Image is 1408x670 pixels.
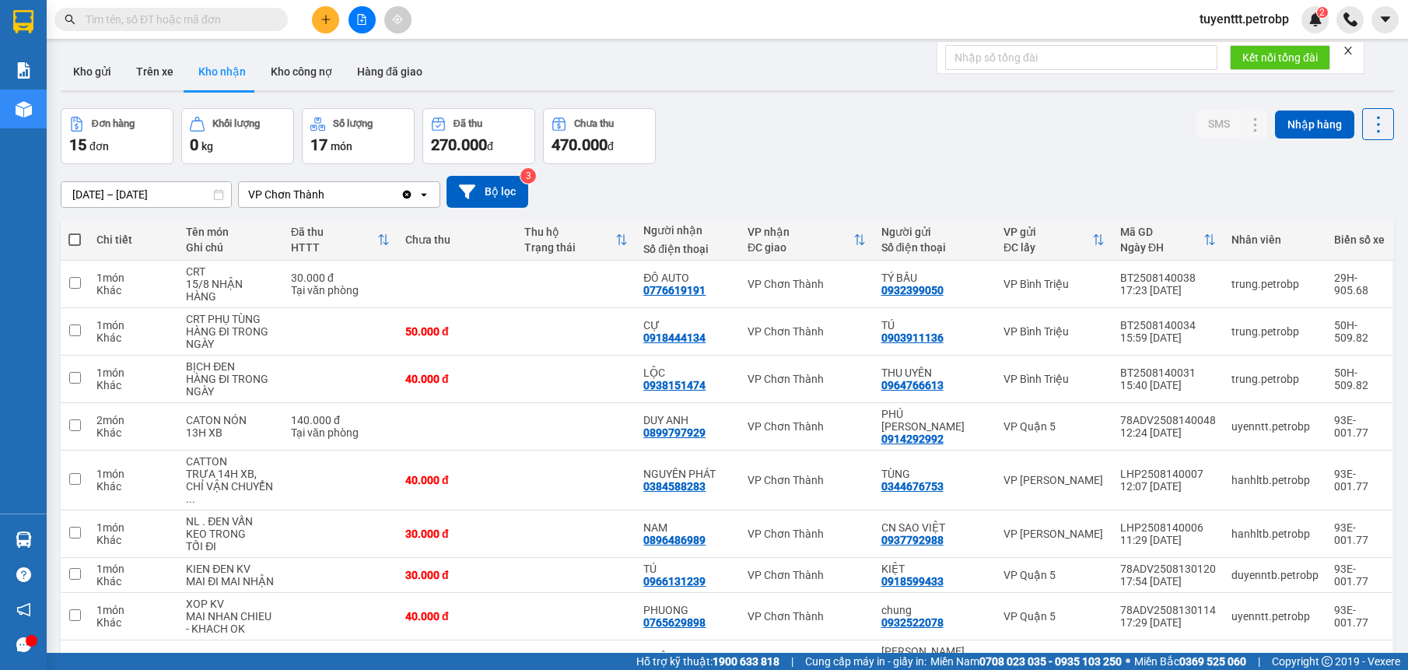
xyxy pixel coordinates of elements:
[1231,233,1319,246] div: Nhân viên
[401,188,413,201] svg: Clear value
[124,53,186,90] button: Trên xe
[1231,610,1319,623] div: uyenntt.petrobp
[392,14,403,25] span: aim
[1003,278,1105,290] div: VP Bình Triệu
[291,241,377,254] div: HTTT
[258,53,345,90] button: Kho công nợ
[1112,219,1224,261] th: Toggle SortBy
[881,534,944,546] div: 0937792988
[422,108,535,164] button: Đã thu270.000đ
[201,140,213,153] span: kg
[186,265,275,278] div: CRT
[881,272,988,284] div: TÝ BẦU
[186,540,275,552] div: TỐI ĐI
[713,655,779,668] strong: 1900 633 818
[96,534,170,546] div: Khác
[212,118,260,129] div: Khối lượng
[89,140,109,153] span: đơn
[16,567,31,582] span: question-circle
[1319,7,1325,18] span: 2
[405,610,509,623] div: 40.000 đ
[333,118,373,129] div: Số lượng
[405,373,509,385] div: 40.000 đ
[431,135,487,154] span: 270.000
[186,241,275,254] div: Ghi chú
[1120,575,1216,588] div: 17:54 [DATE]
[1120,521,1216,534] div: LHP2508140006
[291,284,390,296] div: Tại văn phòng
[1003,474,1105,486] div: VP [PERSON_NAME]
[996,219,1112,261] th: Toggle SortBy
[16,531,32,548] img: warehouse-icon
[643,367,732,379] div: LỘC
[1371,6,1399,33] button: caret-down
[643,379,706,391] div: 0938151474
[312,6,339,33] button: plus
[1231,420,1319,433] div: uyenntt.petrobp
[16,637,31,652] span: message
[1120,468,1216,480] div: LHP2508140007
[1003,420,1105,433] div: VP Quận 5
[96,480,170,493] div: Khác
[186,598,275,610] div: XOP KV
[1275,110,1354,139] button: Nhập hàng
[881,468,988,480] div: TÙNG
[1120,379,1216,391] div: 15:40 [DATE]
[748,420,866,433] div: VP Chơn Thành
[881,563,988,575] div: KIỆT
[748,569,866,581] div: VP Chơn Thành
[186,455,275,468] div: CATTON
[643,604,732,616] div: PHUONG
[740,219,874,261] th: Toggle SortBy
[643,616,706,629] div: 0765629898
[643,284,706,296] div: 0776619191
[283,219,398,261] th: Toggle SortBy
[186,515,275,540] div: NL . ĐEN VẤN KEO TRONG
[748,278,866,290] div: VP Chơn Thành
[61,182,231,207] input: Select a date range.
[643,224,732,237] div: Người nhận
[96,616,170,629] div: Khác
[1196,110,1242,138] button: SMS
[96,272,170,284] div: 1 món
[1120,319,1216,331] div: BT2508140034
[1003,373,1105,385] div: VP Bình Triệu
[643,243,732,255] div: Số điện thoại
[1322,656,1333,667] span: copyright
[748,373,866,385] div: VP Chơn Thành
[1120,331,1216,344] div: 15:59 [DATE]
[881,284,944,296] div: 0932399050
[552,135,608,154] span: 470.000
[748,226,853,238] div: VP nhận
[348,6,376,33] button: file-add
[1334,468,1385,493] div: 93E-001.77
[881,331,944,344] div: 0903911136
[524,241,615,254] div: Trạng thái
[65,14,75,25] span: search
[643,651,732,664] div: TRIỆU
[748,528,866,540] div: VP Chơn Thành
[186,610,275,635] div: MAI NHAN CHIEU - KHACH OK
[384,6,412,33] button: aim
[791,653,793,670] span: |
[96,319,170,331] div: 1 món
[1231,325,1319,338] div: trung.petrobp
[310,135,327,154] span: 17
[1231,528,1319,540] div: hanhltb.petrobp
[1334,563,1385,588] div: 93E-001.77
[1003,241,1092,254] div: ĐC lấy
[881,645,988,670] div: LÊ QUẾ (CTY QM)
[1231,474,1319,486] div: hanhltb.petrobp
[96,651,170,664] div: 1 món
[186,651,275,664] div: CỤC ĐEN
[487,140,493,153] span: đ
[1231,373,1319,385] div: trung.petrobp
[1120,563,1216,575] div: 78ADV2508130120
[1343,12,1357,26] img: phone-icon
[186,226,275,238] div: Tên món
[248,187,324,202] div: VP Chơn Thành
[1334,521,1385,546] div: 93E-001.77
[96,367,170,379] div: 1 món
[881,521,988,534] div: CN SAO VIỆT
[574,118,614,129] div: Chưa thu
